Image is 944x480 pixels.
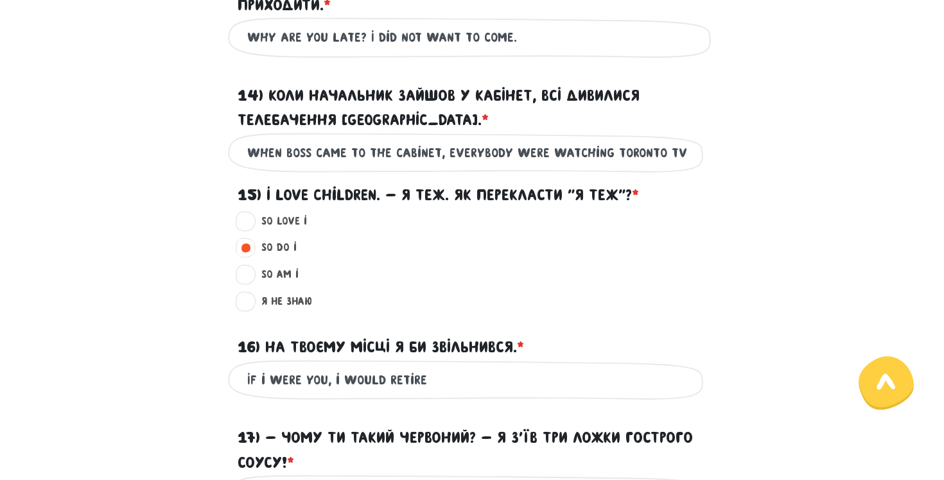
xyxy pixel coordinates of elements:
input: Твоя відповідь [247,23,697,52]
label: 17) - Чому ти такий червоний? - Я з’їв три ложки гострого соусу! [238,425,706,475]
label: Я не знаю [250,293,312,310]
input: Твоя відповідь [247,366,697,395]
label: 15) I love children. - Я теж. Як перекласти "Я теж"? [238,183,639,207]
label: 14) Коли начальник зайшов у кабінет, всі дивилися Телебачення [GEOGRAPHIC_DATA]. [238,83,706,133]
label: So love I [250,213,307,230]
label: So do I [250,239,297,256]
label: So am I [250,266,299,283]
input: Твоя відповідь [247,139,697,167]
label: 16) На твоєму місці я би звільнився. [238,335,524,359]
